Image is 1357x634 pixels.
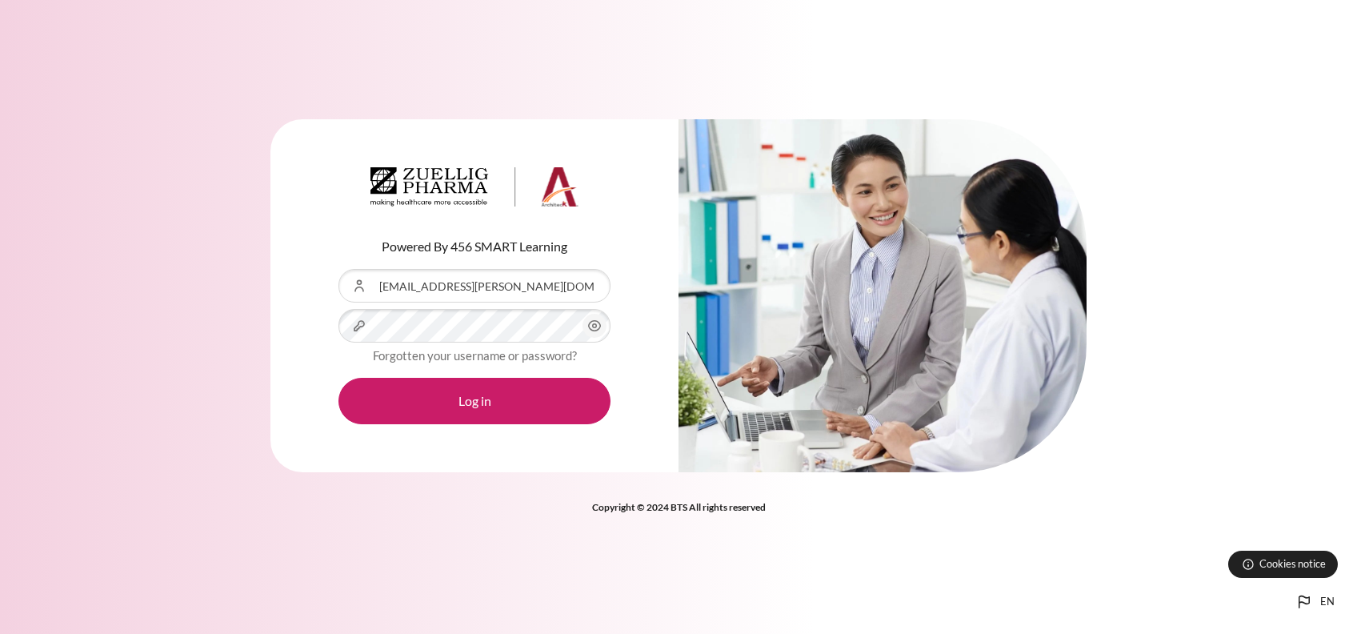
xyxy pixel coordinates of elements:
a: Forgotten your username or password? [373,348,577,363]
button: Log in [338,378,610,424]
input: Username or Email Address [338,269,610,303]
img: Architeck [370,167,578,207]
span: en [1320,594,1335,610]
a: Architeck [370,167,578,214]
strong: Copyright © 2024 BTS All rights reserved [592,501,766,513]
p: Powered By 456 SMART Learning [338,237,610,256]
button: Languages [1288,586,1341,618]
button: Cookies notice [1228,551,1338,578]
span: Cookies notice [1259,556,1326,572]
